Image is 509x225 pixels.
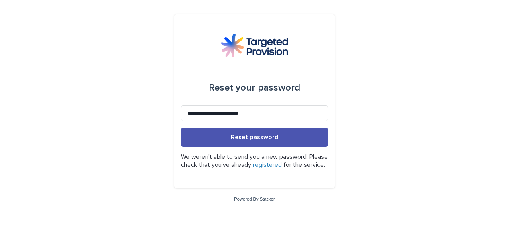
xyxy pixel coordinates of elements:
button: Reset password [181,128,328,147]
a: Powered By Stacker [234,197,275,201]
img: M5nRWzHhSzIhMunXDL62 [221,34,288,57]
a: registered [253,162,282,168]
p: We weren't able to send you a new password. Please check that you've already for the service. [181,153,328,168]
div: Reset your password [209,77,300,99]
span: Reset password [231,134,279,140]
